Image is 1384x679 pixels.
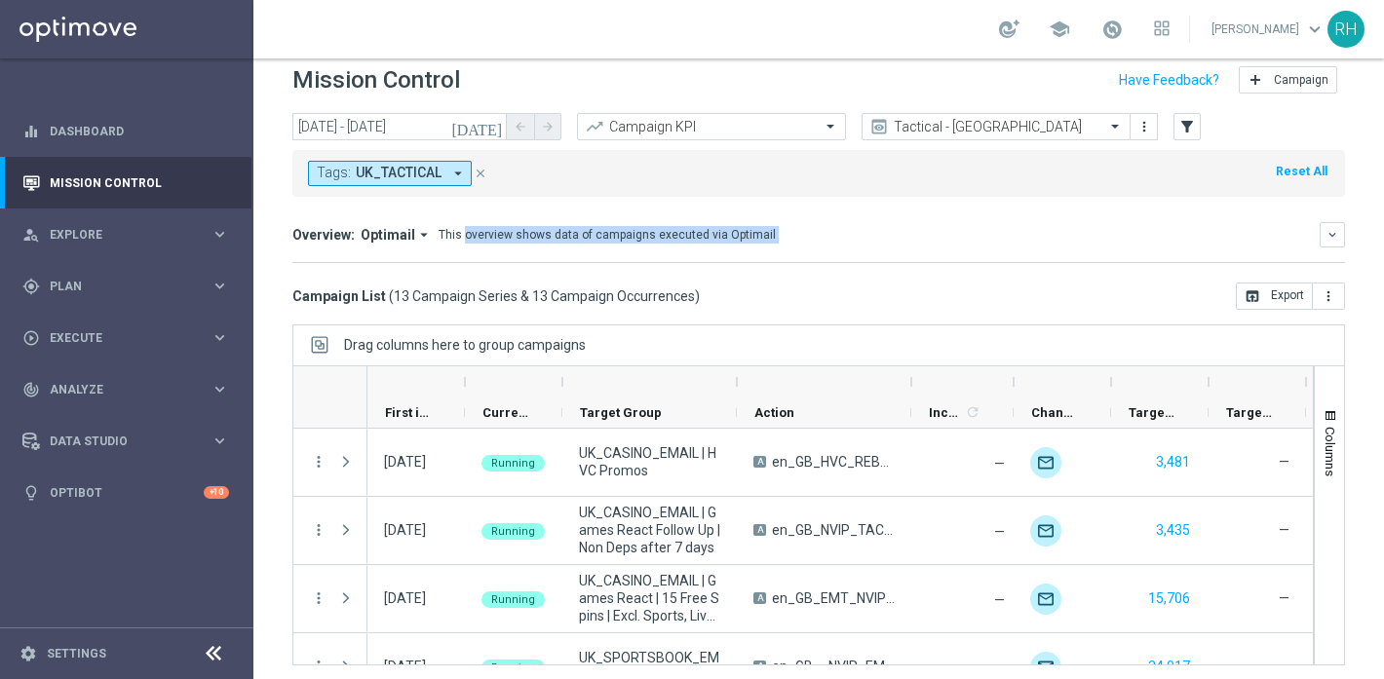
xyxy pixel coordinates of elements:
[310,589,327,607] button: more_vert
[21,279,230,294] button: gps_fixed Plan keyboard_arrow_right
[292,287,700,305] h3: Campaign List
[481,589,545,608] colored-tag: Running
[19,645,37,662] i: settings
[1178,118,1196,135] i: filter_alt
[1279,659,1289,674] span: —
[965,404,980,420] i: refresh
[994,592,1005,608] span: —
[361,226,415,244] span: Optimail
[753,456,766,468] span: A
[491,661,535,674] span: Running
[482,405,529,420] span: Current Status
[1146,655,1192,679] button: 34,017
[579,572,720,624] span: UK_CASINO_EMAIL | Games React | 15 Free Spins | Excl. Sports, Live Casino
[22,484,40,502] i: lightbulb
[1321,288,1336,304] i: more_vert
[310,658,327,675] i: more_vert
[481,658,545,676] colored-tag: Running
[1134,115,1154,138] button: more_vert
[753,660,766,672] span: A
[1136,119,1152,134] i: more_vert
[772,521,895,539] span: en_GB_NVIP_TAC_GM__NONDEPS_STAKE20GET50_250815
[204,486,229,499] div: +10
[21,227,230,243] div: person_search Explore keyboard_arrow_right
[1030,584,1061,615] img: Optimail
[293,497,367,565] div: Press SPACE to select this row.
[449,165,467,182] i: arrow_drop_down
[1326,228,1339,242] i: keyboard_arrow_down
[310,453,327,471] button: more_vert
[355,226,439,244] button: Optimail arrow_drop_down
[1049,19,1070,40] span: school
[22,329,211,347] div: Execute
[753,592,766,604] span: A
[1154,450,1192,474] button: 3,481
[22,123,40,140] i: equalizer
[50,105,229,157] a: Dashboard
[211,432,229,450] i: keyboard_arrow_right
[514,120,527,133] i: arrow_back
[1313,283,1345,310] button: more_vert
[862,113,1131,140] ng-select: Tactical - UK
[579,504,720,556] span: UK_CASINO_EMAIL | Games React Follow Up | Non Deps after 7 days
[356,165,442,181] span: UK_TACTICAL
[21,124,230,139] button: equalizer Dashboard
[1279,590,1289,606] span: —
[384,453,426,471] div: 22 Aug 2025, Friday
[1304,19,1326,40] span: keyboard_arrow_down
[22,467,229,518] div: Optibot
[481,453,545,472] colored-tag: Running
[22,433,211,450] div: Data Studio
[22,381,40,398] i: track_changes
[1239,66,1337,94] button: add Campaign
[753,524,766,536] span: A
[1236,283,1313,310] button: open_in_browser Export
[451,118,504,135] i: [DATE]
[310,521,327,539] button: more_vert
[491,525,535,538] span: Running
[22,226,211,244] div: Explore
[22,105,229,157] div: Dashboard
[344,337,586,353] span: Drag columns here to group campaigns
[1320,222,1345,247] button: keyboard_arrow_down
[507,113,534,140] button: arrow_back
[21,330,230,346] button: play_circle_outline Execute keyboard_arrow_right
[50,332,211,344] span: Execute
[21,175,230,191] button: Mission Control
[22,278,211,295] div: Plan
[772,453,895,471] span: en_GB_HVC_REBRANDED_PREMIUMSPINS_WINWEEKEND_WK2_NVIP_EMA_AUT_GM
[580,405,662,420] span: Target Group
[439,226,776,244] div: This overview shows data of campaigns executed via Optimail
[317,165,351,181] span: Tags:
[1173,113,1201,140] button: filter_alt
[344,337,586,353] div: Row Groups
[1279,454,1289,470] span: —
[22,226,40,244] i: person_search
[22,278,40,295] i: gps_fixed
[415,226,433,244] i: arrow_drop_down
[994,660,1005,676] span: —
[394,287,695,305] span: 13 Campaign Series & 13 Campaign Occurrences
[384,589,426,607] div: 22 Aug 2025, Friday
[1210,15,1327,44] a: [PERSON_NAME]keyboard_arrow_down
[47,648,106,660] a: Settings
[1236,287,1345,303] multiple-options-button: Export to CSV
[21,434,230,449] button: Data Studio keyboard_arrow_right
[869,117,889,136] i: preview
[1031,405,1078,420] span: Channel
[292,66,460,94] h1: Mission Control
[211,225,229,244] i: keyboard_arrow_right
[962,401,980,423] span: Calculate column
[1030,515,1061,547] img: Optimail
[308,161,472,186] button: Tags: UK_TACTICAL arrow_drop_down
[994,456,1005,472] span: —
[1119,73,1219,87] input: Have Feedback?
